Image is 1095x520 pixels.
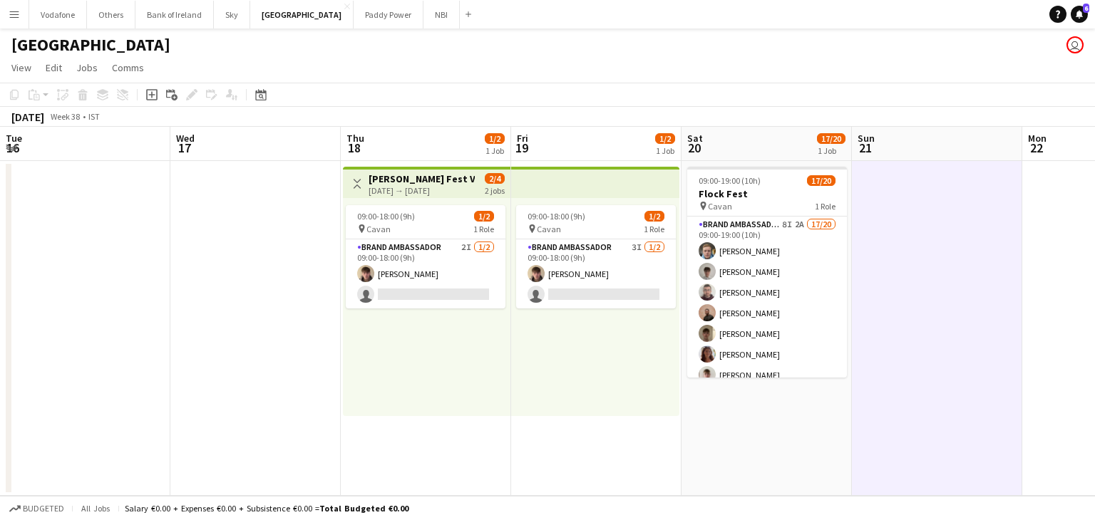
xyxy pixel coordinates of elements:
[687,132,703,145] span: Sat
[6,132,22,145] span: Tue
[485,133,505,144] span: 1/2
[1066,36,1084,53] app-user-avatar: Katie Shovlin
[29,1,87,28] button: Vodafone
[357,211,415,222] span: 09:00-18:00 (9h)
[485,173,505,184] span: 2/4
[106,58,150,77] a: Comms
[125,503,408,514] div: Salary €0.00 + Expenses €0.00 + Subsistence €0.00 =
[516,239,676,308] app-card-role: Brand Ambassador3I1/209:00-18:00 (9h)[PERSON_NAME]
[40,58,68,77] a: Edit
[112,61,144,74] span: Comms
[644,224,664,234] span: 1 Role
[319,503,408,514] span: Total Budgeted €0.00
[4,140,22,156] span: 16
[174,140,195,156] span: 17
[485,184,505,196] div: 2 jobs
[817,133,845,144] span: 17/20
[423,1,460,28] button: NBI
[1028,132,1047,145] span: Mon
[369,172,475,185] h3: [PERSON_NAME] Fest VAN DRIVER
[369,185,475,196] div: [DATE] → [DATE]
[11,34,170,56] h1: [GEOGRAPHIC_DATA]
[11,61,31,74] span: View
[528,211,585,222] span: 09:00-18:00 (9h)
[346,132,364,145] span: Thu
[485,145,504,156] div: 1 Job
[78,503,113,514] span: All jobs
[23,504,64,514] span: Budgeted
[516,205,676,308] app-job-card: 09:00-18:00 (9h)1/2 Cavan1 RoleBrand Ambassador3I1/209:00-18:00 (9h)[PERSON_NAME]
[71,58,103,77] a: Jobs
[655,133,675,144] span: 1/2
[474,211,494,222] span: 1/2
[807,175,836,186] span: 17/20
[366,224,391,234] span: Cavan
[858,132,875,145] span: Sun
[135,1,214,28] button: Bank of Ireland
[6,58,37,77] a: View
[473,224,494,234] span: 1 Role
[685,140,703,156] span: 20
[517,132,528,145] span: Fri
[11,110,44,124] div: [DATE]
[346,205,505,308] app-job-card: 09:00-18:00 (9h)1/2 Cavan1 RoleBrand Ambassador2I1/209:00-18:00 (9h)[PERSON_NAME]
[46,61,62,74] span: Edit
[515,140,528,156] span: 19
[214,1,250,28] button: Sky
[855,140,875,156] span: 21
[346,239,505,308] app-card-role: Brand Ambassador2I1/209:00-18:00 (9h)[PERSON_NAME]
[687,187,847,200] h3: Flock Fest
[47,111,83,122] span: Week 38
[250,1,354,28] button: [GEOGRAPHIC_DATA]
[656,145,674,156] div: 1 Job
[87,1,135,28] button: Others
[88,111,100,122] div: IST
[815,201,836,212] span: 1 Role
[7,501,66,516] button: Budgeted
[76,61,98,74] span: Jobs
[537,224,561,234] span: Cavan
[1071,6,1088,23] a: 6
[699,175,761,186] span: 09:00-19:00 (10h)
[818,145,845,156] div: 1 Job
[1026,140,1047,156] span: 22
[344,140,364,156] span: 18
[176,132,195,145] span: Wed
[708,201,732,212] span: Cavan
[354,1,423,28] button: Paddy Power
[1083,4,1089,13] span: 6
[644,211,664,222] span: 1/2
[687,167,847,378] app-job-card: 09:00-19:00 (10h)17/20Flock Fest Cavan1 RoleBrand Ambassador8I2A17/2009:00-19:00 (10h)[PERSON_NAM...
